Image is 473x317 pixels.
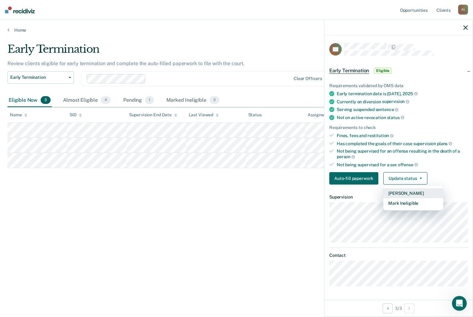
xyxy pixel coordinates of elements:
span: plans [437,141,452,146]
button: Mark Ineligible [383,198,443,208]
div: Requirements validated by OMS data [329,83,468,88]
span: 1 [145,96,154,104]
div: Almost Eligible [62,94,112,107]
div: 3 / 3 [324,300,473,316]
div: Early Termination [7,43,362,60]
span: 3 [41,96,51,104]
img: Recidiviz [5,7,35,13]
button: Auto-fill paperwork [329,172,378,185]
a: Navigate to form link [329,172,381,185]
button: Next Opportunity [404,303,414,313]
div: Has completed the goals of their case supervision [337,141,468,146]
div: Early termination date is [DATE], [337,91,468,96]
p: Review clients eligible for early termination and complete the auto-filled paperwork to file with... [7,60,245,66]
div: Early TerminationEligible [324,61,473,81]
span: restitution [367,133,394,138]
div: P J [458,5,468,15]
span: Early Termination [329,68,369,74]
dt: Contact [329,253,468,258]
div: Fines, fees and [337,133,468,138]
div: Not on active revocation [337,115,468,120]
div: Currently on diversion [337,99,468,105]
div: SID [70,112,82,118]
span: person [337,154,355,159]
span: Early Termination [10,75,66,80]
div: Pending [122,94,155,107]
button: [PERSON_NAME] [383,188,443,198]
div: Not being supervised for a sex [337,162,468,167]
span: 4 [101,96,111,104]
span: Eligible [374,68,392,74]
span: status [387,115,404,120]
span: supervision [382,99,409,104]
button: Update status [383,172,427,185]
div: Requirements to check [329,125,468,130]
div: Serving suspended [337,107,468,112]
div: Eligible Now [7,94,52,107]
div: Name [10,112,27,118]
a: Home [7,27,466,33]
div: Status [248,112,262,118]
div: Clear officers [294,76,322,81]
span: sentence [376,107,399,112]
span: 2025 [403,91,417,96]
div: Marked Ineligible [165,94,221,107]
div: Assigned to [308,112,337,118]
div: Supervision End Date [129,112,177,118]
div: Last Viewed [189,112,219,118]
div: Not being supervised for an offense resulting in the death of a [337,149,468,159]
button: Previous Opportunity [383,303,393,313]
dt: Supervision [329,194,468,200]
iframe: Intercom live chat [452,296,467,311]
span: 3 [209,96,219,104]
span: offense [398,162,418,167]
